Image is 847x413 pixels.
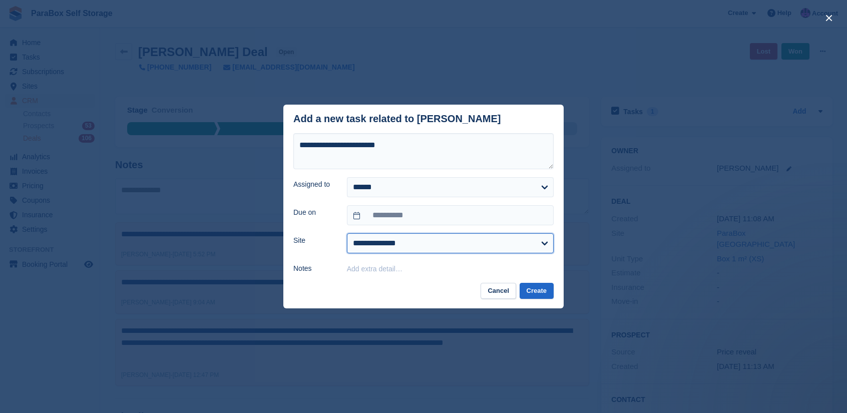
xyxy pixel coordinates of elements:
button: Cancel [481,283,516,299]
label: Due on [293,207,335,218]
div: Add a new task related to [PERSON_NAME] [293,113,501,125]
label: Site [293,235,335,246]
button: Add extra detail… [347,265,402,273]
button: close [821,10,837,26]
label: Assigned to [293,179,335,190]
label: Notes [293,263,335,274]
button: Create [520,283,554,299]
